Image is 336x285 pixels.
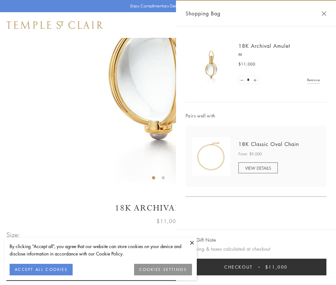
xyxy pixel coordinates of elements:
[10,264,73,275] button: ACCEPT ALL COOKIES
[238,162,278,173] a: VIEW DETAILS
[192,137,230,176] img: N88865-OV18
[6,21,103,29] img: Temple St. Clair
[238,151,262,157] span: From: $9,000
[10,243,192,257] div: By clicking “Accept all”, you agree that our website can store cookies on your device and disclos...
[130,3,203,9] p: Enjoy Complimentary Delivery & Returns
[238,42,290,49] a: 18K Archival Amulet
[252,76,258,84] a: Set quantity to 2
[186,245,326,253] p: Shipping & taxes calculated at checkout
[238,61,255,67] span: $11,000
[192,45,230,83] img: 18K Archival Amulet
[238,141,299,148] a: 18K Classic Oval Chain
[6,229,20,240] span: Size:
[186,236,216,244] button: Add Gift Note
[307,76,320,83] a: Remove
[238,51,320,58] p: M
[6,203,330,214] h1: 18K Archival Amulet
[239,76,245,84] a: Set quantity to 0
[186,112,326,119] span: Pairs well with
[265,263,288,271] span: $11,000
[134,264,192,275] button: COOKIES SETTINGS
[224,263,253,271] span: Checkout
[186,259,326,275] button: Checkout $11,000
[245,165,271,171] span: VIEW DETAILS
[156,217,180,225] span: $11,000
[322,11,326,16] button: Close Shopping Bag
[186,9,220,18] span: Shopping Bag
